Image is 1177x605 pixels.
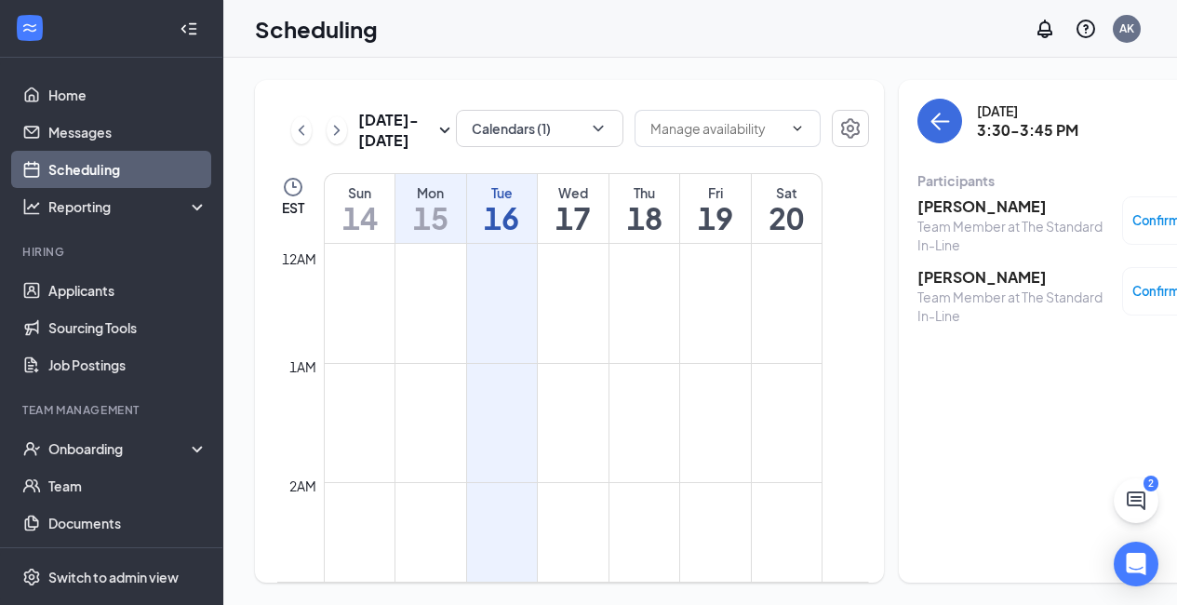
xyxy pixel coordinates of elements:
[680,174,751,243] a: September 19, 2025
[752,174,822,243] a: September 20, 2025
[589,119,608,138] svg: ChevronDown
[977,120,1078,141] h3: 3:30-3:45 PM
[434,119,456,141] svg: SmallChevronDown
[917,288,1113,325] div: Team Member at The Standard In-Line
[292,119,311,141] svg: ChevronLeft
[48,197,208,216] div: Reporting
[325,183,395,202] div: Sun
[790,121,805,136] svg: ChevronDown
[327,116,347,144] button: ChevronRight
[286,356,320,377] div: 1am
[1119,20,1134,36] div: AK
[325,174,395,243] a: September 14, 2025
[48,504,207,542] a: Documents
[395,202,466,234] h1: 15
[255,13,378,45] h1: Scheduling
[48,568,179,586] div: Switch to admin view
[358,110,434,151] h3: [DATE] - [DATE]
[917,196,1113,217] h3: [PERSON_NAME]
[48,309,207,346] a: Sourcing Tools
[282,176,304,198] svg: Clock
[538,183,609,202] div: Wed
[48,467,207,504] a: Team
[467,174,538,243] a: September 16, 2025
[48,439,192,458] div: Onboarding
[1114,478,1158,523] button: ChatActive
[839,117,862,140] svg: Settings
[48,346,207,383] a: Job Postings
[1125,490,1147,512] svg: ChatActive
[832,110,869,147] button: Settings
[832,110,869,151] a: Settings
[48,151,207,188] a: Scheduling
[22,439,41,458] svg: UserCheck
[278,249,320,269] div: 12am
[22,568,41,586] svg: Settings
[22,402,204,418] div: Team Management
[538,202,609,234] h1: 17
[48,76,207,114] a: Home
[680,202,751,234] h1: 19
[22,197,41,216] svg: Analysis
[467,183,538,202] div: Tue
[1114,542,1158,586] div: Open Intercom Messenger
[395,183,466,202] div: Mon
[752,202,822,234] h1: 20
[48,114,207,151] a: Messages
[917,267,1113,288] h3: [PERSON_NAME]
[538,174,609,243] a: September 17, 2025
[609,202,680,234] h1: 18
[1075,18,1097,40] svg: QuestionInfo
[180,20,198,38] svg: Collapse
[917,217,1113,254] div: Team Member at The Standard In-Line
[609,174,680,243] a: September 18, 2025
[325,202,395,234] h1: 14
[291,116,312,144] button: ChevronLeft
[752,183,822,202] div: Sat
[1034,18,1056,40] svg: Notifications
[650,118,782,139] input: Manage availability
[395,174,466,243] a: September 15, 2025
[467,202,538,234] h1: 16
[917,99,962,143] button: back-button
[456,110,623,147] button: Calendars (1)ChevronDown
[48,272,207,309] a: Applicants
[680,183,751,202] div: Fri
[22,244,204,260] div: Hiring
[609,183,680,202] div: Thu
[20,19,39,37] svg: WorkstreamLogo
[286,476,320,496] div: 2am
[929,110,951,132] svg: ArrowLeft
[328,119,346,141] svg: ChevronRight
[282,198,304,217] span: EST
[977,101,1078,120] div: [DATE]
[48,542,207,579] a: SurveysCrown
[1144,476,1158,491] div: 2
